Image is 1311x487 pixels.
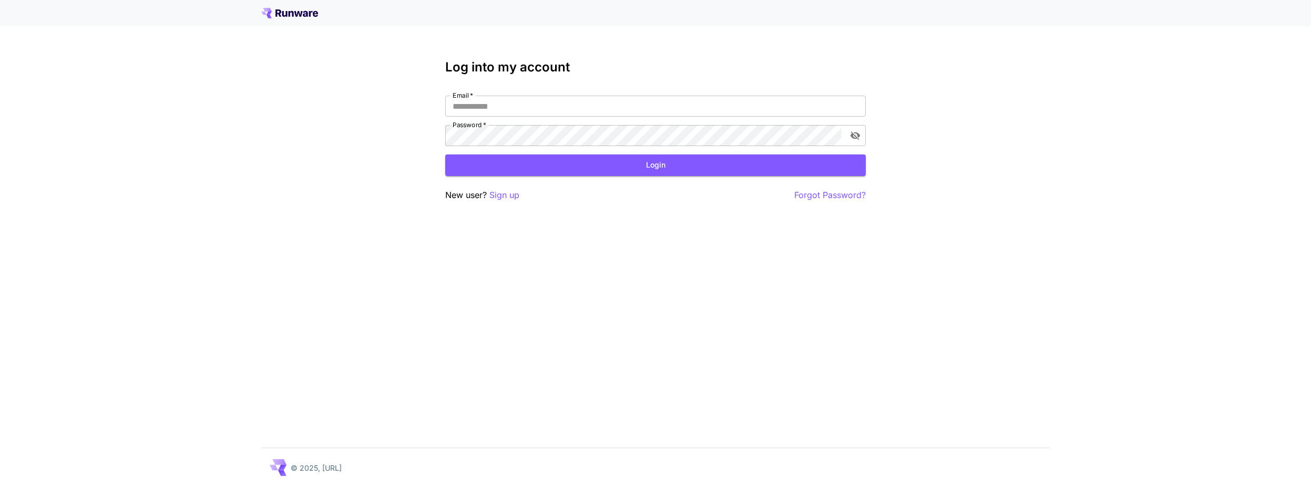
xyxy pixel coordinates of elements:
button: Forgot Password? [794,189,866,202]
label: Password [453,120,486,129]
p: New user? [445,189,519,202]
button: toggle password visibility [846,126,865,145]
label: Email [453,91,473,100]
h3: Log into my account [445,60,866,75]
button: Sign up [489,189,519,202]
button: Login [445,154,866,176]
p: © 2025, [URL] [291,462,342,473]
